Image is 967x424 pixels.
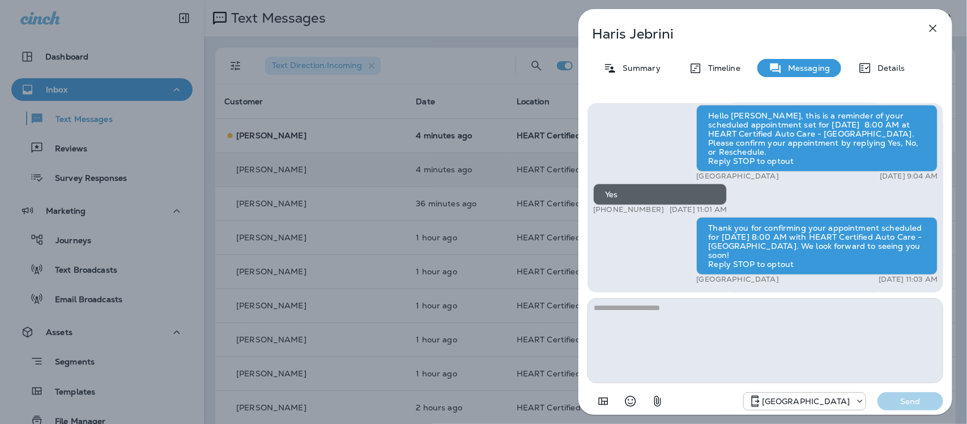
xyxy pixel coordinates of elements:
[696,275,778,284] p: [GEOGRAPHIC_DATA]
[670,205,727,214] p: [DATE] 11:01 AM
[593,205,664,214] p: [PHONE_NUMBER]
[702,63,740,73] p: Timeline
[879,275,938,284] p: [DATE] 11:03 AM
[619,390,642,413] button: Select an emoji
[880,172,938,181] p: [DATE] 9:04 AM
[762,397,850,406] p: [GEOGRAPHIC_DATA]
[744,395,866,408] div: +1 (847) 262-3704
[696,105,938,172] div: Hello [PERSON_NAME], this is a reminder of your scheduled appointment set for [DATE] 8:00 AM at H...
[696,217,938,275] div: Thank you for confirming your appointment scheduled for [DATE] 8:00 AM with HEART Certified Auto ...
[592,26,901,42] p: Haris Jebrini
[592,390,615,413] button: Add in a premade template
[617,63,661,73] p: Summary
[872,63,905,73] p: Details
[593,184,727,205] div: Yes
[782,63,830,73] p: Messaging
[696,172,778,181] p: [GEOGRAPHIC_DATA]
